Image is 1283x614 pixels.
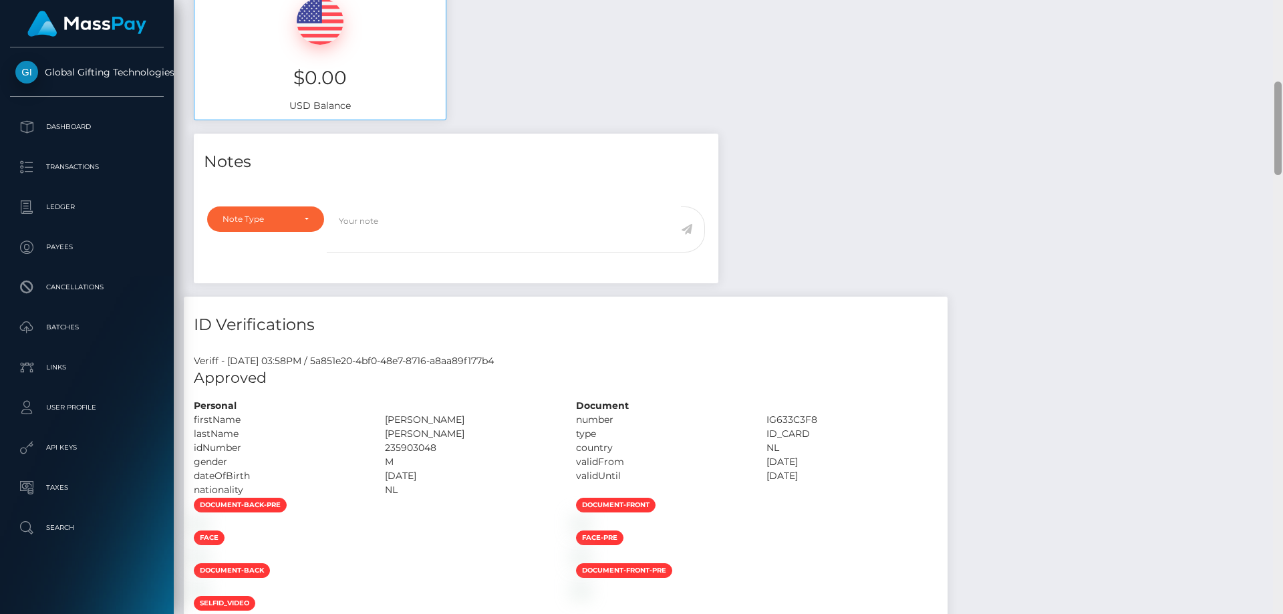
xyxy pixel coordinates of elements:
img: 3dff53ad-2d50-44d8-8fff-6bac25ea74ed [576,551,587,562]
h5: Approved [194,368,938,389]
div: NL [756,441,948,455]
img: d05bff2c-fe68-43c9-aa90-7e5637a4e141 [194,518,204,529]
span: document-back-pre [194,498,287,512]
p: Cancellations [15,277,158,297]
img: b7b3be7a-3c9e-442f-bcf1-df293e7746f1 [576,518,587,529]
div: firstName [184,413,375,427]
div: number [566,413,757,427]
div: validUntil [566,469,757,483]
p: Payees [15,237,158,257]
div: gender [184,455,375,469]
div: [DATE] [375,469,566,483]
div: lastName [184,427,375,441]
strong: Personal [194,400,237,412]
p: Batches [15,317,158,337]
div: validFrom [566,455,757,469]
div: ID_CARD [756,427,948,441]
span: document-front [576,498,656,512]
h3: $0.00 [204,65,436,91]
span: Global Gifting Technologies Inc [10,66,164,78]
div: country [566,441,757,455]
img: c8ff3305-44f4-4e0b-920f-4e18c252488d [576,584,587,595]
a: Payees [10,231,164,264]
div: [DATE] [756,469,948,483]
a: Links [10,351,164,384]
p: Taxes [15,478,158,498]
div: 235903048 [375,441,566,455]
div: IG633C3F8 [756,413,948,427]
div: [DATE] [756,455,948,469]
div: [PERSON_NAME] [375,427,566,441]
div: nationality [184,483,375,497]
a: Batches [10,311,164,344]
img: MassPay Logo [27,11,146,37]
a: User Profile [10,391,164,424]
img: fbf51abe-e9ac-40d9-bb66-7d7bb076a95a [194,551,204,562]
span: document-back [194,563,270,578]
span: selfid_video [194,596,255,611]
div: NL [375,483,566,497]
p: User Profile [15,398,158,418]
a: API Keys [10,431,164,464]
p: Transactions [15,157,158,177]
a: Cancellations [10,271,164,304]
div: Note Type [223,214,293,224]
p: Dashboard [15,117,158,137]
img: 5b7dfabd-1f08-496f-9aa6-2c5bd959fe51 [194,584,204,595]
span: face-pre [576,530,623,545]
p: Ledger [15,197,158,217]
div: dateOfBirth [184,469,375,483]
p: Links [15,357,158,377]
div: Veriff - [DATE] 03:58PM / 5a851e20-4bf0-48e7-8716-a8aa89f177b4 [184,354,948,368]
span: document-front-pre [576,563,672,578]
div: [PERSON_NAME] [375,413,566,427]
div: idNumber [184,441,375,455]
a: Dashboard [10,110,164,144]
div: type [566,427,757,441]
a: Transactions [10,150,164,184]
strong: Document [576,400,629,412]
p: Search [15,518,158,538]
a: Ledger [10,190,164,224]
div: M [375,455,566,469]
button: Note Type [207,206,324,232]
h4: Notes [204,150,708,174]
img: Global Gifting Technologies Inc [15,61,38,84]
p: API Keys [15,438,158,458]
a: Taxes [10,471,164,504]
h4: ID Verifications [194,313,938,337]
span: face [194,530,225,545]
a: Search [10,511,164,545]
